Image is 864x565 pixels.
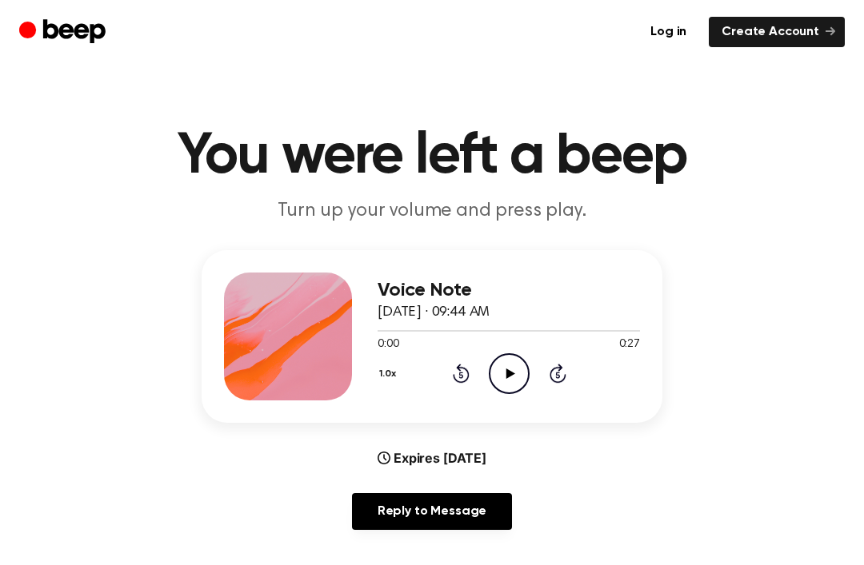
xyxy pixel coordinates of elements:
a: Create Account [709,17,845,47]
button: 1.0x [378,360,402,388]
a: Reply to Message [352,493,512,530]
a: Log in [638,17,699,47]
span: 0:27 [619,336,640,353]
span: 0:00 [378,336,398,353]
p: Turn up your volume and press play. [125,198,739,225]
div: Expires [DATE] [378,448,486,468]
h3: Voice Note [378,280,640,301]
h1: You were left a beep [22,128,842,185]
span: [DATE] · 09:44 AM [378,305,490,320]
a: Beep [19,17,110,48]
